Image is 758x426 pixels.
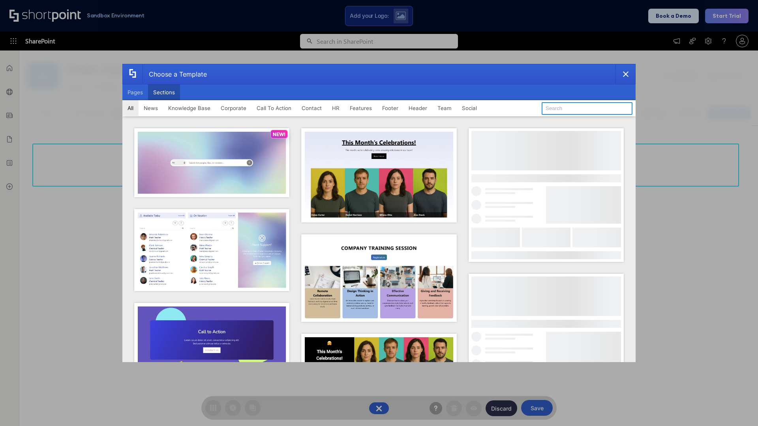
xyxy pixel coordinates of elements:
button: Team [432,100,457,116]
input: Search [542,102,632,115]
div: Choose a Template [143,64,207,84]
button: Sections [148,84,180,100]
p: NEW! [273,131,285,137]
iframe: Chat Widget [719,388,758,426]
button: Corporate [216,100,251,116]
button: Knowledge Base [163,100,216,116]
button: Pages [122,84,148,100]
div: template selector [122,64,636,362]
button: Contact [296,100,327,116]
button: HR [327,100,345,116]
button: Footer [377,100,403,116]
button: Call To Action [251,100,296,116]
button: Social [457,100,482,116]
button: News [139,100,163,116]
button: Header [403,100,432,116]
button: Features [345,100,377,116]
button: All [122,100,139,116]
